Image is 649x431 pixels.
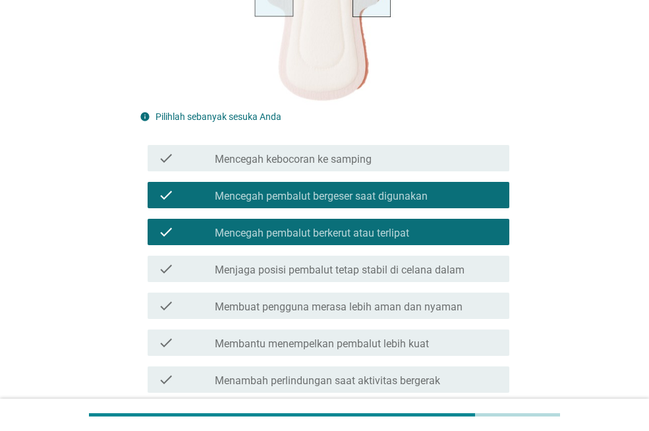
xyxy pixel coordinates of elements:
label: Menambah perlindungan saat aktivitas bergerak [215,374,440,388]
label: Membantu menempelkan pembalut lebih kuat [215,337,429,351]
i: check [158,224,174,240]
i: check [158,372,174,388]
label: Membuat pengguna merasa lebih aman dan nyaman [215,301,463,314]
i: check [158,150,174,166]
i: check [158,261,174,277]
label: Mencegah pembalut berkerut atau terlipat [215,227,409,240]
i: check [158,187,174,203]
label: Mencegah kebocoran ke samping [215,153,372,166]
i: info [140,111,150,122]
label: Pilihlah sebanyak sesuka Anda [155,111,281,122]
i: check [158,298,174,314]
i: check [158,335,174,351]
label: Menjaga posisi pembalut tetap stabil di celana dalam [215,264,465,277]
label: Mencegah pembalut bergeser saat digunakan [215,190,428,203]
